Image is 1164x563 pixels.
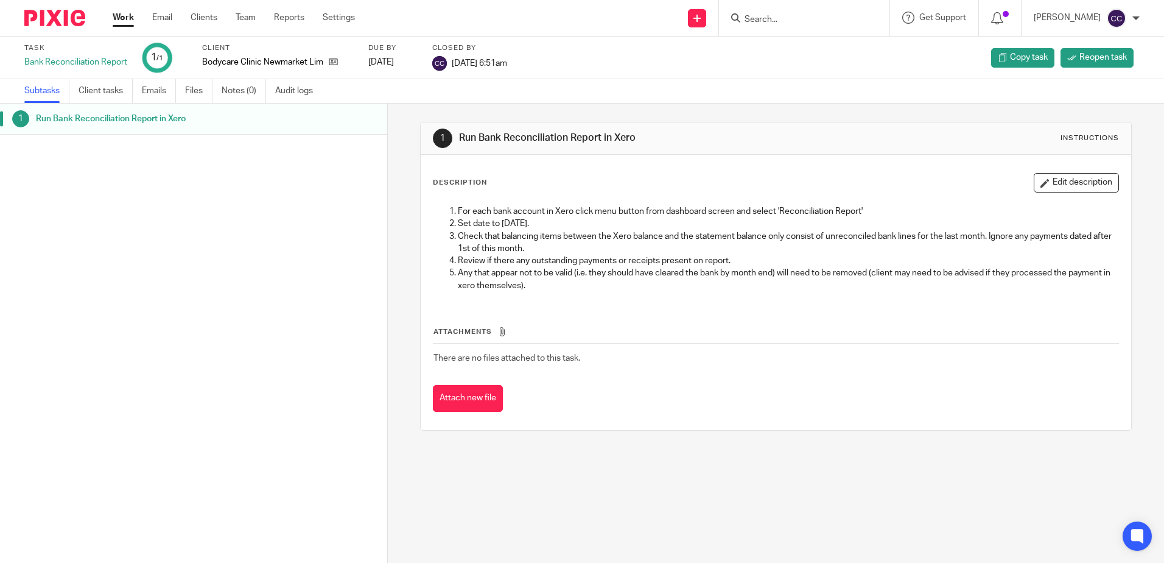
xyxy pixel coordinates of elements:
[1079,51,1127,63] span: Reopen task
[432,43,507,53] label: Closed by
[1010,51,1048,63] span: Copy task
[323,12,355,24] a: Settings
[433,385,503,413] button: Attach new file
[991,48,1054,68] a: Copy task
[24,43,127,53] label: Task
[1107,9,1126,28] img: svg%3E
[185,79,212,103] a: Files
[1034,173,1119,193] button: Edit description
[919,13,966,22] span: Get Support
[202,43,353,53] label: Client
[142,79,176,103] a: Emails
[191,12,217,24] a: Clients
[236,12,256,24] a: Team
[12,110,29,127] div: 1
[433,328,492,335] span: Attachments
[458,230,1118,255] p: Check that balancing items between the Xero balance and the statement balance only consist of unr...
[743,15,853,26] input: Search
[1061,133,1119,143] div: Instructions
[113,12,134,24] a: Work
[151,51,163,65] div: 1
[1061,48,1134,68] a: Reopen task
[1034,12,1101,24] p: [PERSON_NAME]
[433,178,487,188] p: Description
[368,43,417,53] label: Due by
[24,56,127,68] div: Bank Reconciliation Report
[433,354,580,363] span: There are no files attached to this task.
[274,12,304,24] a: Reports
[433,129,452,148] div: 1
[458,267,1118,292] p: Any that appear not to be valid (i.e. they should have cleared the bank by month end) will need t...
[275,79,322,103] a: Audit logs
[79,79,133,103] a: Client tasks
[452,58,507,67] span: [DATE] 6:51am
[432,56,447,71] img: svg%3E
[458,255,1118,267] p: Review if there any outstanding payments or receipts present on report.
[156,55,163,62] small: /1
[202,56,323,68] p: Bodycare Clinic Newmarket Limited
[24,10,85,26] img: Pixie
[222,79,266,103] a: Notes (0)
[152,12,172,24] a: Email
[458,218,1118,230] p: Set date to [DATE].
[24,79,69,103] a: Subtasks
[458,205,1118,218] p: For each bank account in Xero click menu button from dashboard screen and select 'Reconciliation ...
[459,132,802,144] h1: Run Bank Reconciliation Report in Xero
[36,110,262,128] h1: Run Bank Reconciliation Report in Xero
[368,56,417,68] div: [DATE]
